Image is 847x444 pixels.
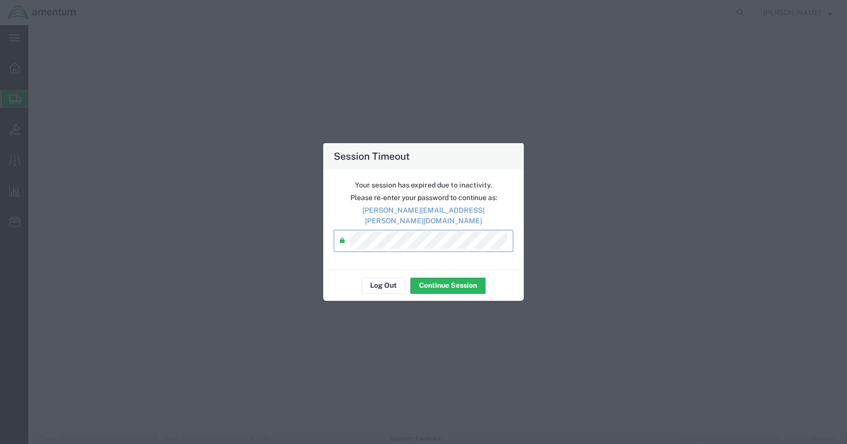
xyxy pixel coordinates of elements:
p: Your session has expired due to inactivity. [334,180,513,191]
h4: Session Timeout [334,149,410,163]
p: [PERSON_NAME][EMAIL_ADDRESS][PERSON_NAME][DOMAIN_NAME] [334,205,513,226]
button: Log Out [361,278,405,294]
button: Continue Session [410,278,486,294]
p: Please re-enter your password to continue as: [334,193,513,203]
